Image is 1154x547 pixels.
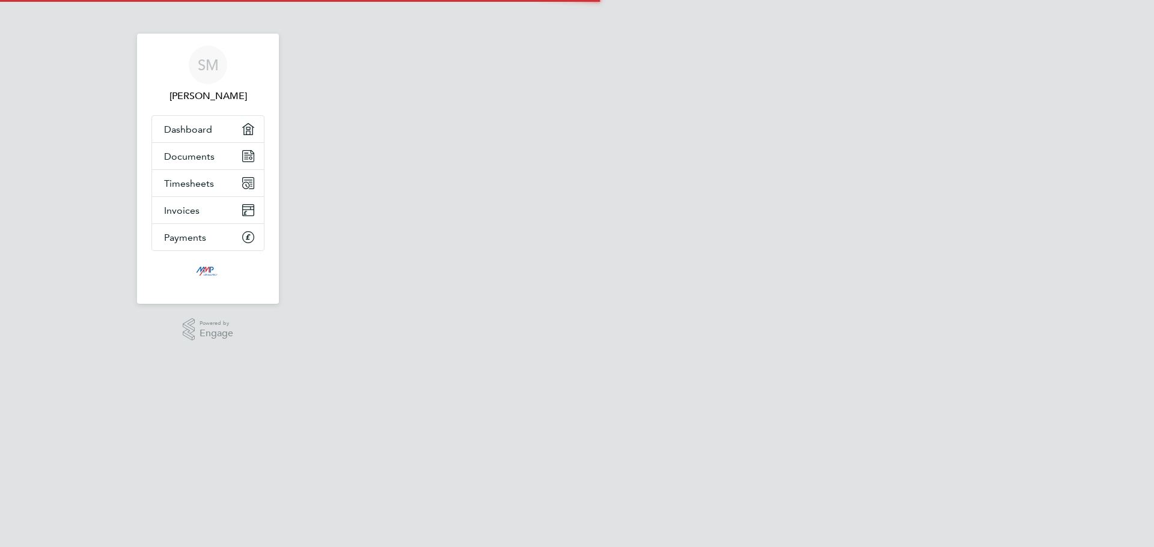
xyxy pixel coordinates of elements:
[200,328,233,339] span: Engage
[164,178,214,189] span: Timesheets
[164,151,215,162] span: Documents
[152,224,264,250] a: Payments
[200,318,233,328] span: Powered by
[183,318,234,341] a: Powered byEngage
[152,170,264,196] a: Timesheets
[151,89,264,103] span: Sikandar Mahmood
[164,205,200,216] span: Invoices
[164,232,206,243] span: Payments
[198,57,219,73] span: SM
[151,263,264,282] a: Go to home page
[152,116,264,142] a: Dashboard
[152,143,264,169] a: Documents
[164,124,212,135] span: Dashboard
[152,197,264,223] a: Invoices
[191,263,225,282] img: mmpconsultancy-logo-retina.png
[137,34,279,304] nav: Main navigation
[151,46,264,103] a: SM[PERSON_NAME]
